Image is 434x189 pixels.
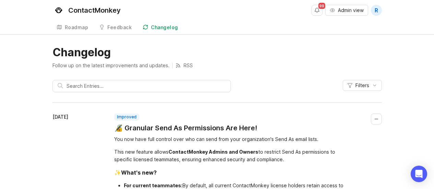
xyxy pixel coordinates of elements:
[65,25,89,30] div: Roadmap
[355,82,369,89] span: Filters
[52,46,382,59] h1: Changelog
[375,6,378,14] span: R
[107,25,132,30] div: Feedback
[168,149,258,155] div: ContactMonkey Admins and Owners
[114,148,348,163] div: This new feature allows to restrict Send As permissions to specific licensed teammates, ensuring ...
[371,5,382,16] button: R
[312,5,322,16] button: Notifications
[52,114,68,120] time: [DATE]
[52,21,93,35] a: Roadmap
[318,3,325,9] span: 99
[139,21,182,35] a: Changelog
[121,169,157,176] div: What's new?
[52,62,169,69] p: Follow up on the latest improvements and updates.
[325,5,368,16] button: Admin view
[343,80,382,91] button: Filters
[411,166,427,182] div: Open Intercom Messenger
[151,25,178,30] div: Changelog
[117,114,137,120] p: improved
[124,182,183,188] div: For current teammates:
[52,4,65,16] img: ContactMonkey logo
[67,82,226,90] input: Search Entries...
[114,168,157,177] div: ✨
[338,7,364,14] span: Admin view
[68,7,121,14] div: ContactMonkey
[114,135,348,143] div: You now have full control over who can send from your organization's Send As email lists.
[184,62,193,69] p: RSS
[114,123,257,133] a: 🔏 Granular Send As Permissions Are Here!
[95,21,136,35] a: Feedback
[175,62,193,69] a: RSS
[371,114,382,125] button: Collapse changelog entry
